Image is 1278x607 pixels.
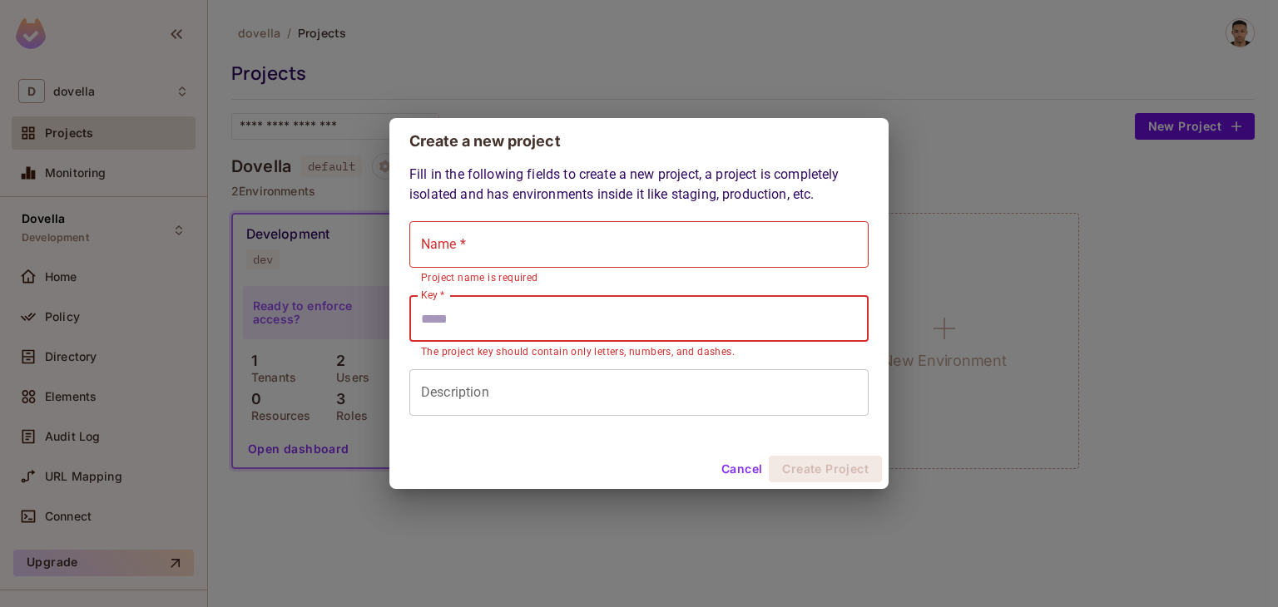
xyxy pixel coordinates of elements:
button: Cancel [715,456,769,482]
button: Create Project [769,456,882,482]
label: Key * [421,288,444,302]
p: The project key should contain only letters, numbers, and dashes. [421,344,857,361]
div: Fill in the following fields to create a new project, a project is completely isolated and has en... [409,165,869,416]
p: Project name is required [421,270,857,287]
h2: Create a new project [389,118,889,165]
